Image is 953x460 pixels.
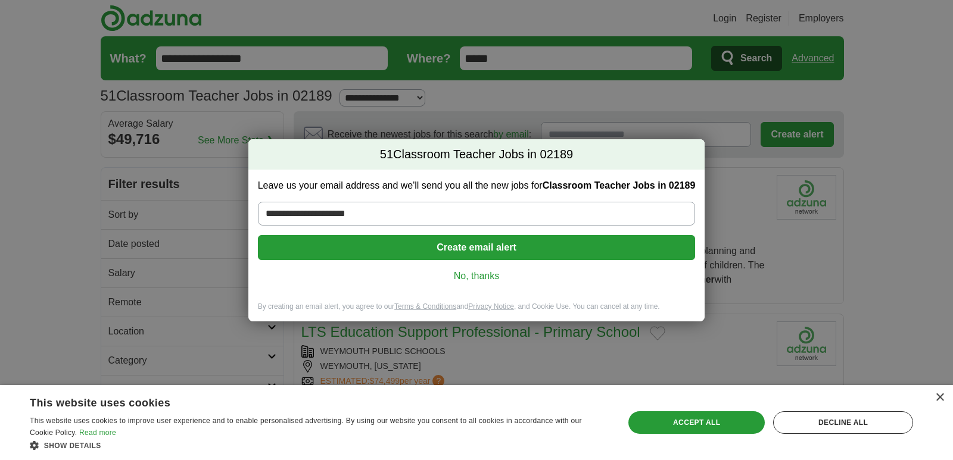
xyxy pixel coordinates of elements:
[30,439,607,451] div: Show details
[773,411,913,434] div: Decline all
[30,417,582,437] span: This website uses cookies to improve user experience and to enable personalised advertising. By u...
[543,180,696,190] strong: Classroom Teacher Jobs in 02189
[935,393,944,402] div: Close
[30,392,577,410] div: This website uses cookies
[258,179,696,192] label: Leave us your email address and we'll send you all the new jobs for
[468,302,514,311] a: Privacy Notice
[394,302,456,311] a: Terms & Conditions
[248,139,705,170] h2: Classroom Teacher Jobs in 02189
[267,270,686,283] a: No, thanks
[79,428,116,437] a: Read more, opens a new window
[258,235,696,260] button: Create email alert
[248,302,705,321] div: By creating an email alert, you agree to our and , and Cookie Use. You can cancel at any time.
[628,411,765,434] div: Accept all
[380,146,393,163] span: 51
[44,442,101,450] span: Show details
